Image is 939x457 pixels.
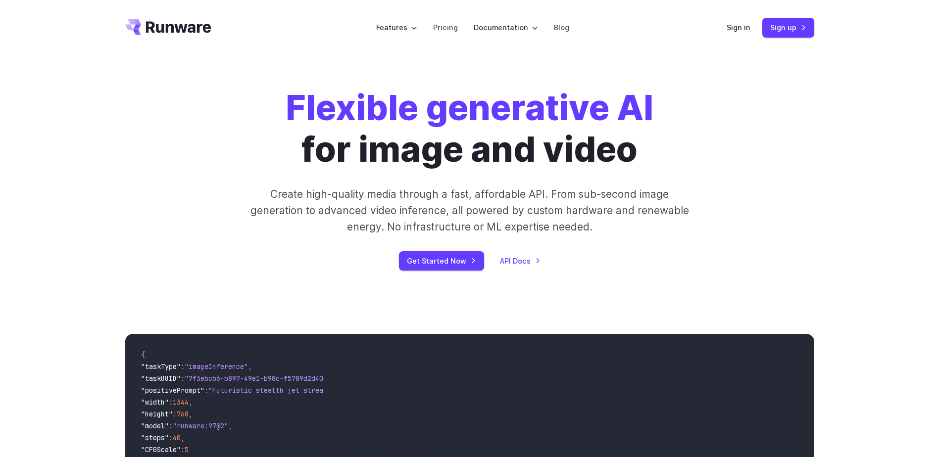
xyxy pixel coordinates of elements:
[249,186,690,235] p: Create high-quality media through a fast, affordable API. From sub-second image generation to adv...
[125,19,211,35] a: Go to /
[141,421,169,430] span: "model"
[286,87,653,129] strong: Flexible generative AI
[177,410,189,418] span: 768
[169,433,173,442] span: :
[141,410,173,418] span: "height"
[376,22,417,33] label: Features
[141,445,181,454] span: "CFGScale"
[181,362,185,371] span: :
[474,22,538,33] label: Documentation
[727,22,750,33] a: Sign in
[286,87,653,170] h1: for image and video
[208,386,569,395] span: "Futuristic stealth jet streaking through a neon-lit cityscape with glowing purple exhaust"
[204,386,208,395] span: :
[141,433,169,442] span: "steps"
[500,255,541,267] a: API Docs
[173,410,177,418] span: :
[185,445,189,454] span: 5
[762,18,814,37] a: Sign up
[433,22,458,33] a: Pricing
[173,421,228,430] span: "runware:97@2"
[141,362,181,371] span: "taskType"
[399,251,484,271] a: Get Started Now
[141,350,145,359] span: {
[189,410,193,418] span: ,
[189,398,193,407] span: ,
[248,362,252,371] span: ,
[181,433,185,442] span: ,
[181,445,185,454] span: :
[173,433,181,442] span: 40
[169,421,173,430] span: :
[554,22,569,33] a: Blog
[141,386,204,395] span: "positivePrompt"
[181,374,185,383] span: :
[169,398,173,407] span: :
[228,421,232,430] span: ,
[141,374,181,383] span: "taskUUID"
[185,362,248,371] span: "imageInference"
[185,374,335,383] span: "7f3ebcb6-b897-49e1-b98c-f5789d2d40d7"
[141,398,169,407] span: "width"
[173,398,189,407] span: 1344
